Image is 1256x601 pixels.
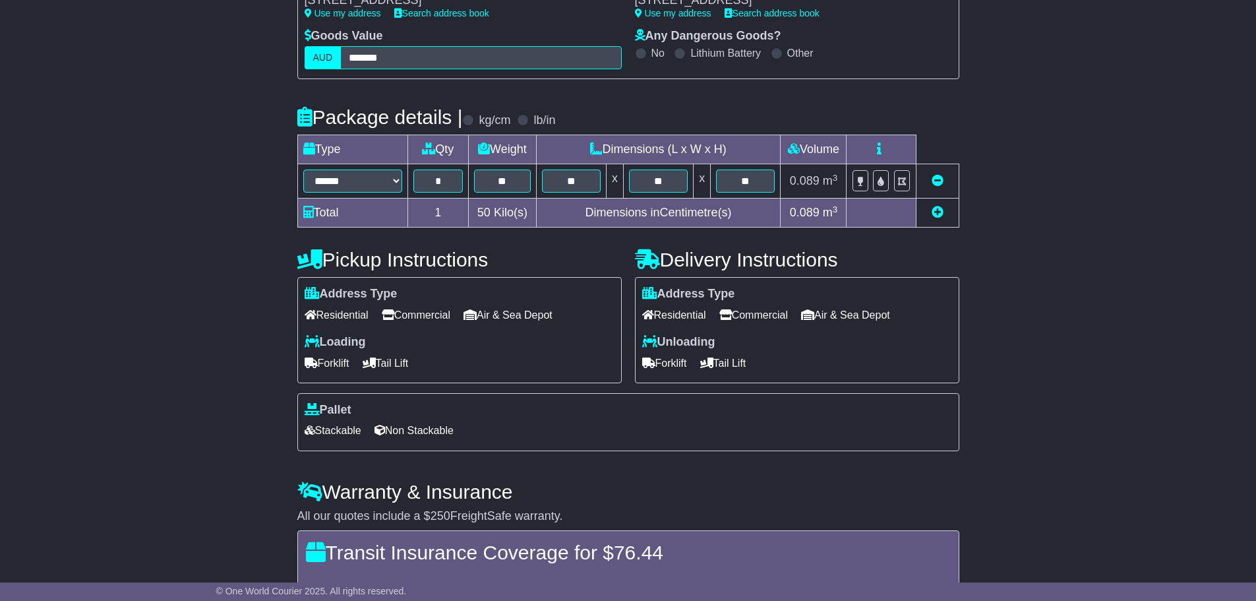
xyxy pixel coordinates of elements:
a: Search address book [725,8,820,18]
span: 0.089 [790,206,820,219]
span: Forklift [642,353,687,373]
span: 0.089 [790,174,820,187]
td: Kilo(s) [469,199,537,228]
label: Address Type [305,287,398,301]
h4: Transit Insurance Coverage for $ [306,542,951,563]
span: m [823,174,838,187]
span: Stackable [305,420,361,441]
h4: Warranty & Insurance [297,481,959,503]
span: Commercial [382,305,450,325]
td: Type [297,135,407,164]
span: 50 [477,206,491,219]
label: Any Dangerous Goods? [635,29,781,44]
label: kg/cm [479,113,510,128]
h4: Pickup Instructions [297,249,622,270]
a: Remove this item [932,174,943,187]
span: 76.44 [614,542,663,563]
label: Lithium Battery [690,47,761,59]
td: Dimensions (L x W x H) [536,135,781,164]
span: Forklift [305,353,349,373]
span: Non Stackable [374,420,454,441]
h4: Delivery Instructions [635,249,959,270]
label: Unloading [642,335,715,350]
sup: 3 [833,173,838,183]
span: Tail Lift [363,353,409,373]
sup: 3 [833,205,838,214]
td: Qty [407,135,469,164]
span: Tail Lift [700,353,746,373]
label: Address Type [642,287,735,301]
td: Total [297,199,407,228]
span: m [823,206,838,219]
h4: Package details | [297,106,463,128]
td: Volume [781,135,847,164]
label: lb/in [533,113,555,128]
span: Air & Sea Depot [464,305,553,325]
label: Loading [305,335,366,350]
td: x [606,164,623,199]
label: Goods Value [305,29,383,44]
span: Commercial [719,305,788,325]
td: 1 [407,199,469,228]
span: Residential [642,305,706,325]
a: Add new item [932,206,943,219]
a: Search address book [394,8,489,18]
a: Use my address [635,8,711,18]
label: AUD [305,46,342,69]
label: Pallet [305,403,351,418]
td: x [694,164,711,199]
td: Dimensions in Centimetre(s) [536,199,781,228]
label: No [651,47,665,59]
span: 250 [431,509,450,522]
span: Residential [305,305,369,325]
span: © One World Courier 2025. All rights reserved. [216,586,407,596]
td: Weight [469,135,537,164]
div: All our quotes include a $ FreightSafe warranty. [297,509,959,524]
span: Air & Sea Depot [801,305,890,325]
a: Use my address [305,8,381,18]
label: Other [787,47,814,59]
